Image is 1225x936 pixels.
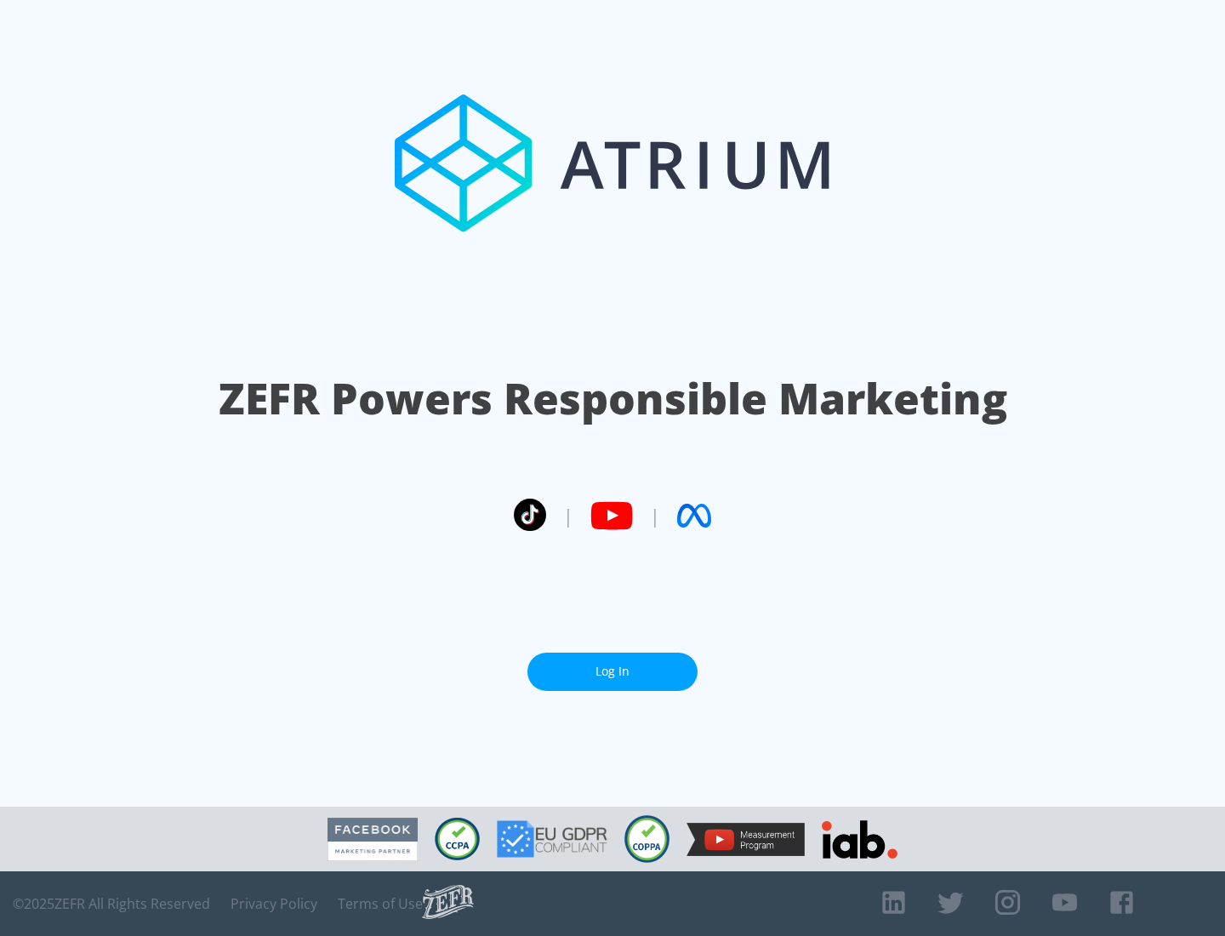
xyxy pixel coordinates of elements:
img: Facebook Marketing Partner [328,818,418,861]
img: GDPR Compliant [497,820,607,858]
span: © 2025 ZEFR All Rights Reserved [13,895,210,912]
a: Terms of Use [338,895,423,912]
img: YouTube Measurement Program [687,823,805,856]
img: CCPA Compliant [435,818,480,860]
a: Log In [527,653,698,691]
img: COPPA Compliant [624,815,669,863]
span: | [563,503,573,528]
h1: ZEFR Powers Responsible Marketing [219,369,1007,428]
a: Privacy Policy [231,895,317,912]
img: IAB [822,820,897,859]
span: | [650,503,660,528]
